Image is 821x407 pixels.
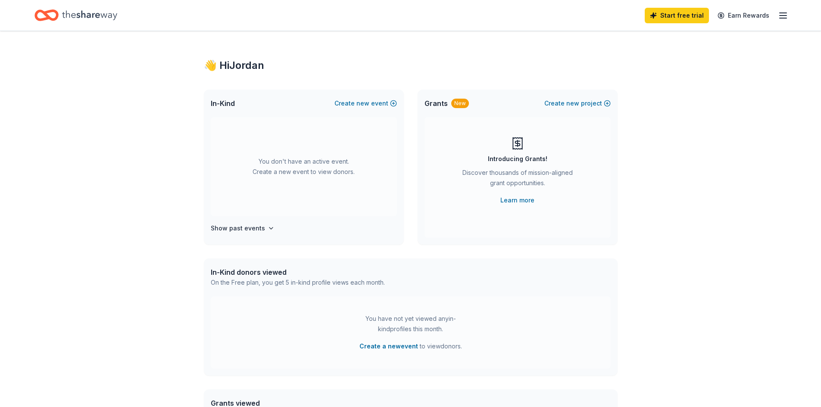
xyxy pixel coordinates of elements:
[211,223,265,233] h4: Show past events
[34,5,117,25] a: Home
[211,277,385,288] div: On the Free plan, you get 5 in-kind profile views each month.
[211,223,275,233] button: Show past events
[359,341,418,351] button: Create a newevent
[488,154,547,164] div: Introducing Grants!
[451,99,469,108] div: New
[566,98,579,109] span: new
[357,314,465,334] div: You have not yet viewed any in-kind profiles this month.
[645,8,709,23] a: Start free trial
[204,59,618,72] div: 👋 Hi Jordan
[211,267,385,277] div: In-Kind donors viewed
[211,117,397,216] div: You don't have an active event. Create a new event to view donors.
[712,8,774,23] a: Earn Rewards
[359,341,462,351] span: to view donors .
[425,98,448,109] span: Grants
[356,98,369,109] span: new
[500,195,534,205] a: Learn more
[211,98,235,109] span: In-Kind
[334,98,397,109] button: Createnewevent
[459,168,576,192] div: Discover thousands of mission-aligned grant opportunities.
[544,98,611,109] button: Createnewproject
